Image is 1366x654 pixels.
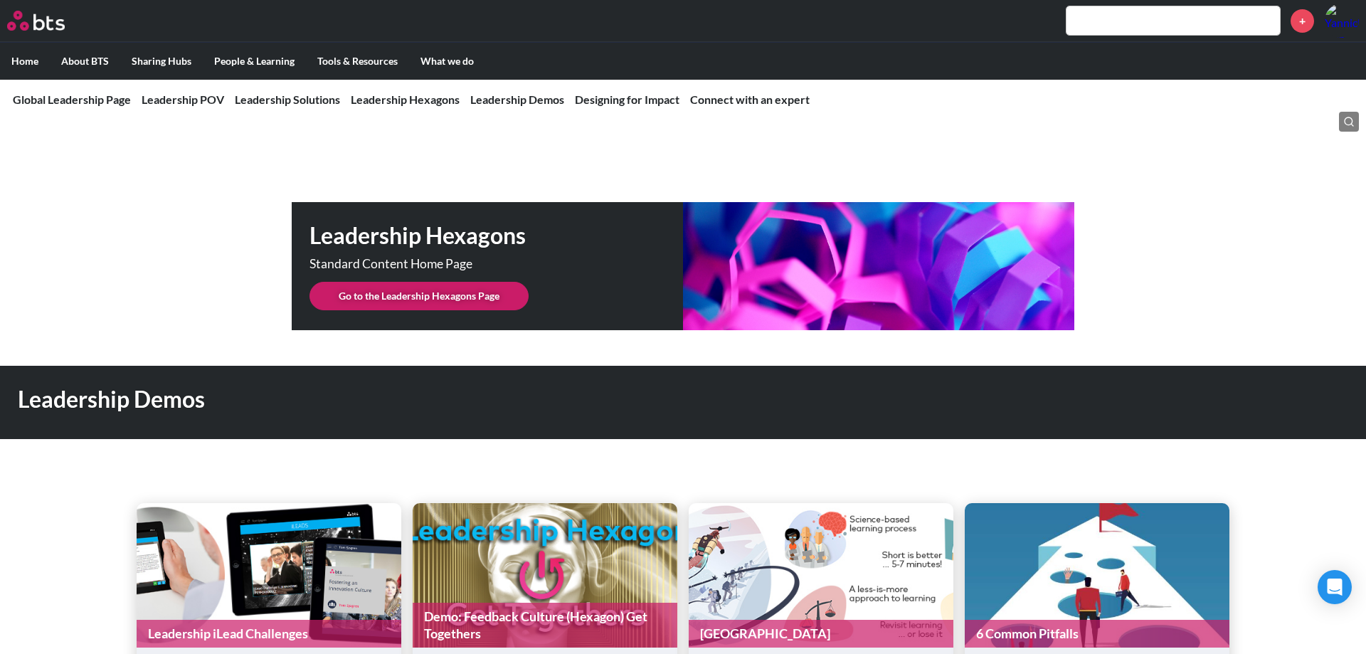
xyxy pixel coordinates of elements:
[309,258,608,270] p: Standard Content Home Page
[1325,4,1359,38] img: Yannick Kunz
[689,620,953,648] a: [GEOGRAPHIC_DATA]
[137,620,401,648] a: Leadership iLead Challenges
[965,620,1229,648] a: 6 Common Pitfalls
[1325,4,1359,38] a: Profile
[18,384,949,416] h1: Leadership Demos
[306,43,409,80] label: Tools & Resources
[235,93,340,106] a: Leadership Solutions
[409,43,485,80] label: What we do
[1291,9,1314,33] a: +
[7,11,65,31] img: BTS Logo
[203,43,306,80] label: People & Learning
[13,93,131,106] a: Global Leadership Page
[309,220,683,252] h1: Leadership Hexagons
[50,43,120,80] label: About BTS
[575,93,679,106] a: Designing for Impact
[142,93,224,106] a: Leadership POV
[309,282,529,310] a: Go to the Leadership Hexagons Page
[1318,570,1352,604] div: Open Intercom Messenger
[7,11,91,31] a: Go home
[351,93,460,106] a: Leadership Hexagons
[470,93,564,106] a: Leadership Demos
[120,43,203,80] label: Sharing Hubs
[413,603,677,648] a: Demo: Feedback Culture (Hexagon) Get Togethers
[690,93,810,106] a: Connect with an expert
